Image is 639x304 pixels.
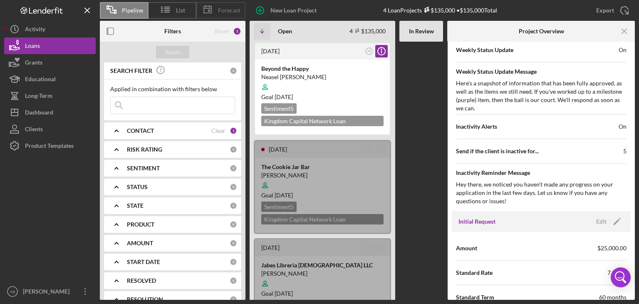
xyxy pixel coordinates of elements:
[230,296,237,303] div: 0
[364,144,375,155] button: AB
[456,169,627,177] span: Inactivity Reminder Message
[127,259,160,265] b: START DATE
[261,103,297,114] div: Sentiment 5
[456,244,477,252] span: Amount
[230,146,237,153] div: 0
[619,46,627,54] span: On
[127,146,162,153] b: RISK RATING
[127,127,154,134] b: CONTACT
[349,27,386,35] div: 4 $135,000
[599,293,627,302] div: 60 months
[456,67,627,76] span: Weekly Status Update Message
[25,71,56,90] div: Educational
[230,221,237,228] div: 0
[4,54,96,71] button: Grants
[215,28,229,35] div: Reset
[596,2,614,19] div: Export
[456,180,627,205] div: Hey there, we noticed you haven't made any progress on your application in the last few days. Let...
[230,127,237,135] div: 1
[156,46,189,58] button: Apply
[4,37,96,54] button: Loans
[250,2,325,19] button: New Loan Project
[607,269,627,277] span: 7.500%
[4,137,96,154] button: Product Templates
[165,46,181,58] div: Apply
[519,28,564,35] b: Project Overview
[456,79,627,112] div: Here's a snapshot of information that has been fully approved, as well as the items we still need...
[456,46,513,54] span: Weekly Status Update
[4,104,96,121] button: Dashboard
[458,217,495,226] h3: Initial Request
[25,87,52,106] div: Long-Term
[233,27,241,35] div: 1
[367,148,371,151] text: AB
[275,93,293,100] time: 08/25/2025
[261,65,384,73] div: Beyond the Happy
[588,2,635,19] button: Export
[4,21,96,37] button: Activity
[110,86,235,92] div: Applied in combination with filters below
[230,183,237,191] div: 0
[367,50,371,52] text: AB
[176,7,185,14] span: List
[261,116,384,126] div: Kingdom Capital Network Loan Application $25,000
[456,122,497,131] span: Inactivity Alerts
[4,283,96,300] button: AB[PERSON_NAME]
[4,71,96,87] button: Educational
[230,202,237,209] div: 0
[164,28,181,35] b: Filters
[230,277,237,284] div: 0
[4,87,96,104] button: Long-Term
[4,121,96,137] button: Clients
[409,28,434,35] b: In Review
[383,7,497,14] div: 4 Loan Projects • $135,000 Total
[10,289,15,294] text: AB
[25,104,53,123] div: Dashboard
[127,165,160,172] b: SENTIMENT
[25,21,45,40] div: Activity
[25,37,40,56] div: Loans
[110,67,152,74] b: SEARCH FILTER
[364,242,375,254] button: AB
[127,202,144,209] b: STATE
[127,184,148,190] b: STATUS
[597,244,627,252] span: $25,000.00
[218,7,240,14] span: Forecast
[122,7,143,14] span: Pipeline
[596,215,607,228] div: Edit
[422,7,455,14] div: $135,000
[230,258,237,266] div: 0
[278,28,292,35] b: Open
[456,293,494,302] span: Standard Term
[261,93,293,100] span: Goal
[127,296,163,303] b: RESOLUTION
[127,277,156,284] b: RESOLVED
[591,215,624,228] button: Edit
[456,269,493,277] span: Standard Rate
[367,246,371,249] text: AB
[623,147,627,155] div: 5
[254,42,391,136] a: [DATE]ABBeyond the HappyNeasel [PERSON_NAME]Goal [DATE]Sentiment5Kingdom Capital Network Loan App...
[364,46,375,57] button: AB
[127,240,153,247] b: AMOUNT
[230,67,237,75] div: 0
[611,267,631,287] div: Open Intercom Messenger
[25,137,74,156] div: Product Templates
[25,54,42,73] div: Grants
[456,147,539,155] span: Send if the client is inactive for...
[21,283,75,302] div: [PERSON_NAME]
[254,140,391,234] a: [DATE]ABThe Cookie Jar Bar[PERSON_NAME]Goal [DATE]Sentiment5Kingdom Capital Network Loan Applicat...
[25,121,43,140] div: Clients
[230,239,237,247] div: 0
[261,73,384,81] div: Neasel [PERSON_NAME]
[211,127,225,134] div: Clear
[261,47,280,55] time: 2025-08-30 20:35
